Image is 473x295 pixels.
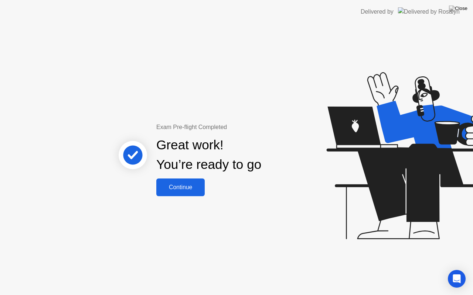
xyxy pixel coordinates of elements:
div: Delivered by [361,7,394,16]
div: Continue [159,184,203,191]
button: Continue [156,178,205,196]
img: Delivered by Rosalyn [398,7,460,16]
div: Open Intercom Messenger [448,270,466,288]
div: Exam Pre-flight Completed [156,123,309,132]
div: Great work! You’re ready to go [156,135,261,174]
img: Close [449,6,467,11]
